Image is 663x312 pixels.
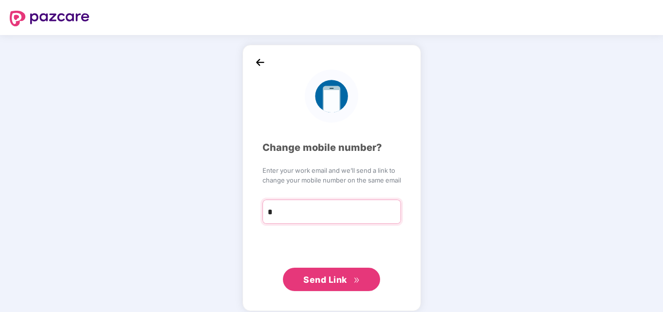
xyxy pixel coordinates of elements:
[353,277,360,283] span: double-right
[305,70,358,123] img: logo
[303,275,347,285] span: Send Link
[262,140,401,155] div: Change mobile number?
[283,268,380,291] button: Send Linkdouble-right
[10,11,89,26] img: logo
[253,55,267,70] img: back_icon
[262,165,401,175] span: Enter your work email and we’ll send a link to
[262,175,401,185] span: change your mobile number on the same email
